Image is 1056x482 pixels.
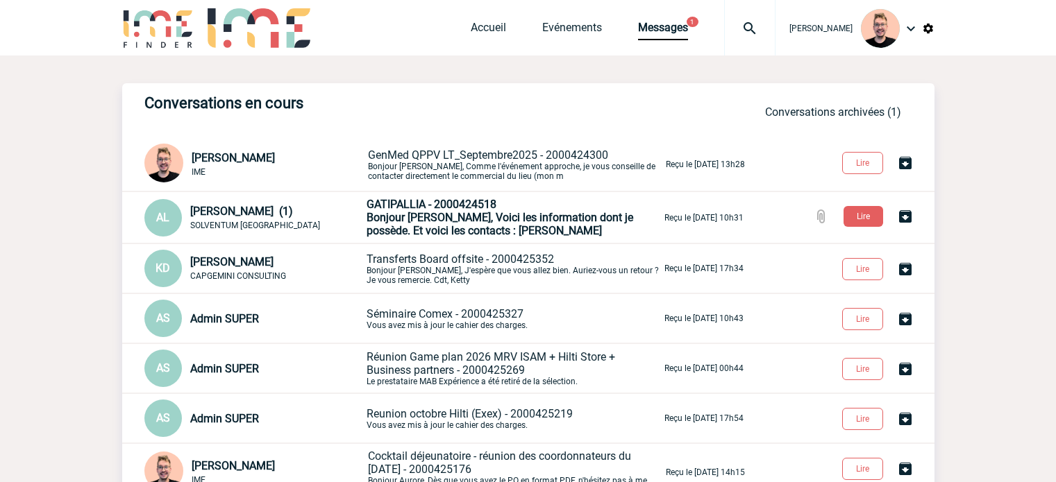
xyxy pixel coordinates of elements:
[831,155,897,169] a: Lire
[842,152,883,174] button: Lire
[367,211,633,237] span: Bonjour [PERSON_NAME], Voici les information dont je possède. Et voici les contacts : [PERSON_NAME]
[190,412,259,425] span: Admin SUPER
[842,358,883,380] button: Lire
[190,221,320,230] span: SOLVENTUM [GEOGRAPHIC_DATA]
[192,167,206,177] span: IME
[765,105,901,119] a: Conversations archivées (1)
[897,208,914,225] img: Archiver la conversation
[844,206,883,227] button: Lire
[861,9,900,48] img: 129741-1.png
[831,461,897,474] a: Lire
[666,467,745,477] p: Reçu le [DATE] 14h15
[664,413,744,423] p: Reçu le [DATE] 17h54
[664,264,744,273] p: Reçu le [DATE] 17h34
[144,465,745,478] a: [PERSON_NAME] IME Cocktail déjeunatoire - réunion des coordonnateurs du [DATE] - 2000425176Bonjou...
[192,151,275,164] span: [PERSON_NAME]
[144,411,744,424] a: AS Admin SUPER Reunion octobre Hilti (Exex) - 2000425219Vous avez mis à jour le cahier des charge...
[144,199,364,236] div: Conversation privée : Client - Agence
[897,311,914,327] img: Archiver la conversation
[368,148,663,181] p: Bonjour [PERSON_NAME], Comme l'événement approche, je vous conseille de contacter directement le ...
[144,94,561,112] h3: Conversations en cours
[144,399,364,437] div: Conversation privée : Client - Agence
[897,155,914,171] img: Archiver la conversation
[190,312,259,325] span: Admin SUPER
[367,350,662,386] p: Le prestataire MAB Expérience a été retiré de la sélection.
[144,350,364,387] div: Conversation privée : Client - Agence
[664,213,744,223] p: Reçu le [DATE] 10h31
[144,210,744,223] a: AL [PERSON_NAME] (1) SOLVENTUM [GEOGRAPHIC_DATA] GATIPALLIA - 2000424518Bonjour [PERSON_NAME], Vo...
[144,261,744,274] a: KD [PERSON_NAME] CAPGEMINI CONSULTING Transferts Board offsite - 2000425352Bonjour [PERSON_NAME],...
[144,311,744,324] a: AS Admin SUPER Séminaire Comex - 2000425327Vous avez mis à jour le cahier des charges. Reçu le [D...
[842,408,883,430] button: Lire
[367,252,554,266] span: Transferts Board offsite - 2000425352
[144,250,364,287] div: Conversation privée : Client - Agence
[542,21,602,40] a: Evénements
[832,209,897,222] a: Lire
[842,458,883,480] button: Lire
[367,307,662,330] p: Vous avez mis à jour le cahier des charges.
[831,311,897,325] a: Lire
[831,261,897,275] a: Lire
[664,313,744,323] p: Reçu le [DATE] 10h43
[367,252,662,285] p: Bonjour [PERSON_NAME], J'espère que vous allez bien. Auriez-vous un retour ? Je vous remercie. Cd...
[144,144,365,185] div: Conversation privée : Client - Agence
[192,459,275,472] span: [PERSON_NAME]
[471,21,506,40] a: Accueil
[122,8,194,48] img: IME-Finder
[368,148,608,162] span: GenMed QPPV LT_Septembre2025 - 2000424300
[190,255,274,268] span: [PERSON_NAME]
[664,363,744,373] p: Reçu le [DATE] 00h44
[144,144,183,182] img: 129741-1.png
[831,411,897,424] a: Lire
[156,411,170,424] span: AS
[789,24,853,33] span: [PERSON_NAME]
[190,271,286,281] span: CAPGEMINI CONSULTING
[367,198,496,211] span: GATIPALLIA - 2000424518
[368,449,631,476] span: Cocktail déjeunatoire - réunion des coordonnateurs du [DATE] - 2000425176
[190,362,259,375] span: Admin SUPER
[190,205,293,218] span: [PERSON_NAME] (1)
[842,258,883,280] button: Lire
[156,261,170,275] span: KD
[144,300,364,337] div: Conversation privée : Client - Agence
[367,350,615,377] span: Réunion Game plan 2026 MRV ISAM + Hilti Store + Business partners - 2000425269
[144,157,745,170] a: [PERSON_NAME] IME GenMed QPPV LT_Septembre2025 - 2000424300Bonjour [PERSON_NAME], Comme l'événeme...
[367,407,662,430] p: Vous avez mis à jour le cahier des charges.
[831,361,897,375] a: Lire
[367,407,573,420] span: Reunion octobre Hilti (Exex) - 2000425219
[156,311,170,325] span: AS
[897,261,914,277] img: Archiver la conversation
[666,160,745,169] p: Reçu le [DATE] 13h28
[687,17,698,27] button: 1
[156,361,170,375] span: AS
[156,211,169,224] span: AL
[367,307,523,320] span: Séminaire Comex - 2000425327
[897,411,914,427] img: Archiver la conversation
[638,21,688,40] a: Messages
[842,308,883,330] button: Lire
[897,461,914,477] img: Archiver la conversation
[144,361,744,374] a: AS Admin SUPER Réunion Game plan 2026 MRV ISAM + Hilti Store + Business partners - 2000425269Le p...
[897,361,914,377] img: Archiver la conversation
